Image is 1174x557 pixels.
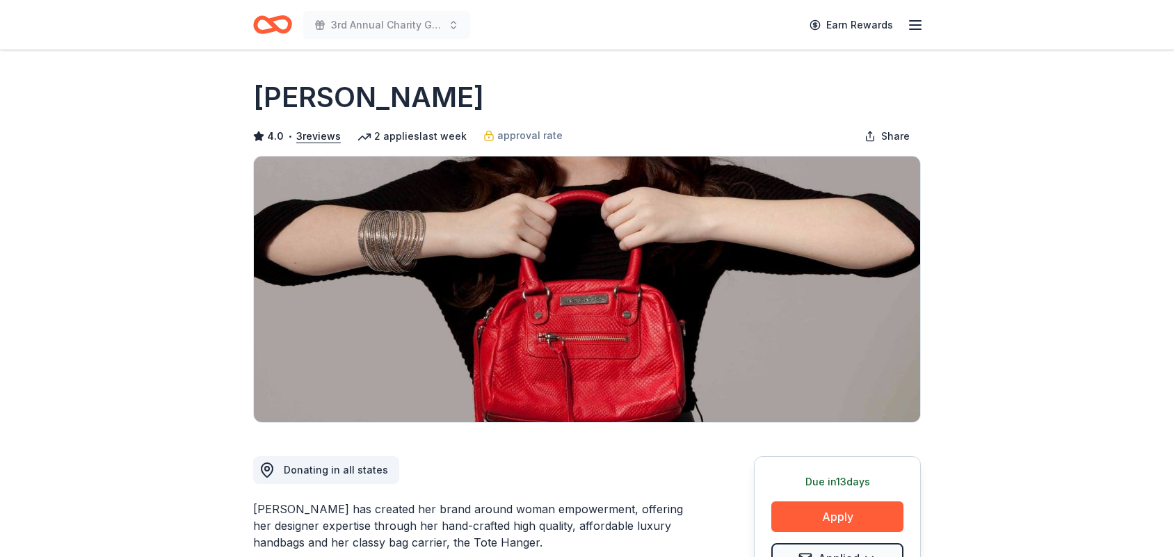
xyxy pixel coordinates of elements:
button: Share [853,122,921,150]
a: Earn Rewards [801,13,901,38]
button: 3rd Annual Charity Golf Outing [303,11,470,39]
a: Home [253,8,292,41]
button: Apply [771,501,903,532]
span: 3rd Annual Charity Golf Outing [331,17,442,33]
span: Share [881,128,910,145]
img: Image for Jacki Easlick [254,156,920,422]
div: Due in 13 days [771,474,903,490]
a: approval rate [483,127,563,144]
div: [PERSON_NAME] has created her brand around woman empowerment, offering her designer expertise thr... [253,501,687,551]
span: • [288,131,293,142]
span: 4.0 [267,128,284,145]
button: 3reviews [296,128,341,145]
span: Donating in all states [284,464,388,476]
h1: [PERSON_NAME] [253,78,484,117]
div: 2 applies last week [357,128,467,145]
span: approval rate [497,127,563,144]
